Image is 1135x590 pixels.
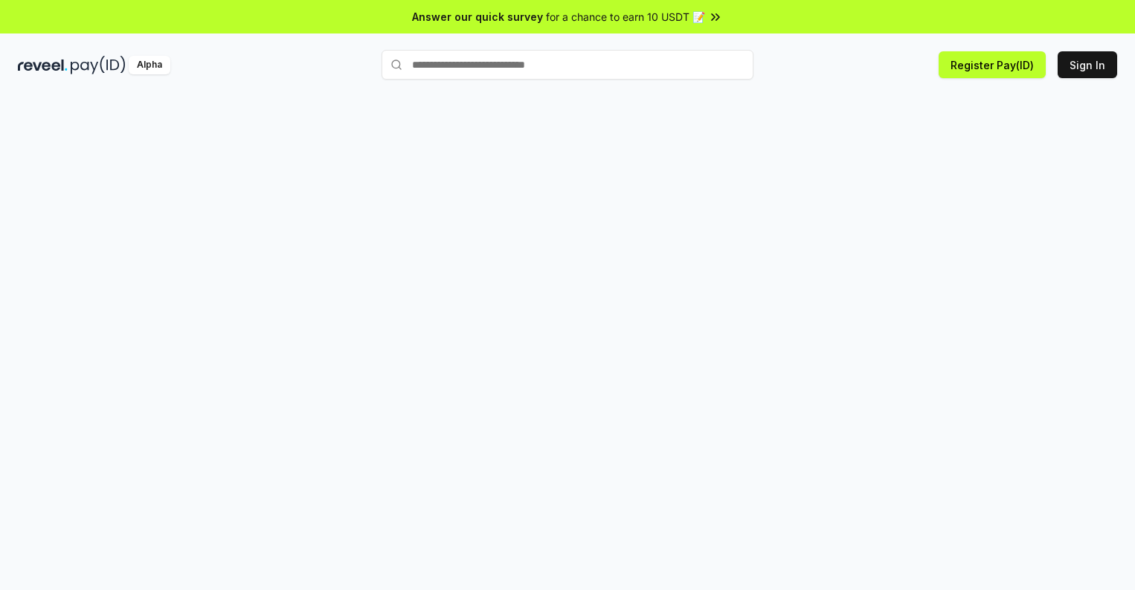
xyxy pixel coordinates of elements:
[129,56,170,74] div: Alpha
[71,56,126,74] img: pay_id
[1058,51,1117,78] button: Sign In
[18,56,68,74] img: reveel_dark
[546,9,705,25] span: for a chance to earn 10 USDT 📝
[939,51,1046,78] button: Register Pay(ID)
[412,9,543,25] span: Answer our quick survey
